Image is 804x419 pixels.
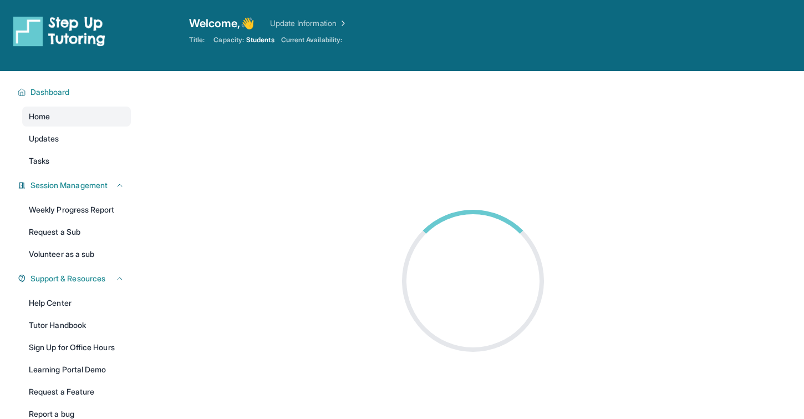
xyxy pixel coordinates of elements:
[26,180,124,191] button: Session Management
[281,36,342,44] span: Current Availability:
[22,200,131,220] a: Weekly Progress Report
[189,36,205,44] span: Title:
[29,155,49,166] span: Tasks
[270,18,348,29] a: Update Information
[30,87,70,98] span: Dashboard
[22,382,131,402] a: Request a Feature
[22,360,131,380] a: Learning Portal Demo
[30,273,105,284] span: Support & Resources
[22,315,131,335] a: Tutor Handbook
[246,36,274,44] span: Students
[29,133,59,144] span: Updates
[213,36,244,44] span: Capacity:
[26,273,124,284] button: Support & Resources
[22,107,131,127] a: Home
[22,151,131,171] a: Tasks
[22,293,131,313] a: Help Center
[22,222,131,242] a: Request a Sub
[30,180,108,191] span: Session Management
[22,337,131,357] a: Sign Up for Office Hours
[189,16,255,31] span: Welcome, 👋
[337,18,348,29] img: Chevron Right
[29,111,50,122] span: Home
[13,16,105,47] img: logo
[22,244,131,264] a: Volunteer as a sub
[26,87,124,98] button: Dashboard
[22,129,131,149] a: Updates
